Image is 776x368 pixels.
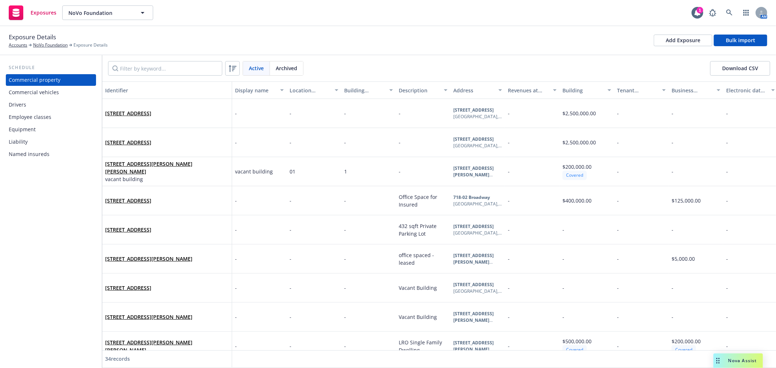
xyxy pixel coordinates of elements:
span: - [672,168,673,175]
span: - [617,255,619,262]
span: 34 records [105,355,130,362]
span: $5,000.00 [672,255,695,262]
span: - [672,139,673,146]
span: [STREET_ADDRESS][PERSON_NAME][PERSON_NAME] [105,160,229,175]
div: [GEOGRAPHIC_DATA] , NY , 12401 [453,201,502,207]
span: 1 [344,168,347,175]
div: Equipment [9,124,36,135]
span: - [726,226,728,233]
button: Identifier [102,81,232,99]
a: [STREET_ADDRESS] [105,197,151,204]
a: Named insureds [6,148,96,160]
span: - [617,139,619,146]
span: $200,000.00 [672,338,701,345]
b: [STREET_ADDRESS] [453,223,494,229]
span: $2,500,000.00 [562,110,596,117]
span: Vacant Building [399,313,437,320]
div: Schedule [6,64,96,71]
span: - [508,110,510,117]
b: 718-02 Broadway [453,194,490,200]
div: Address [453,87,494,94]
div: Commercial vehicles [9,87,59,98]
a: Switch app [739,5,753,20]
button: Bulk import [714,35,767,46]
span: Exposures [31,10,56,16]
span: - [726,284,728,291]
span: 432 sqft Private Parking Lot [399,223,438,237]
span: - [399,110,401,117]
a: [STREET_ADDRESS][PERSON_NAME][PERSON_NAME] [105,339,192,353]
span: LRO Single Family Dwelling [399,339,443,353]
b: [STREET_ADDRESS] [453,136,494,142]
div: Description [399,87,439,94]
span: - [617,284,619,291]
span: - [399,139,401,146]
div: Identifier [105,87,229,94]
div: Add Exposure [666,35,700,46]
span: - [235,342,237,350]
span: - [235,109,237,117]
b: [STREET_ADDRESS][PERSON_NAME] [453,311,494,323]
span: - [726,343,728,349]
b: [STREET_ADDRESS] [453,281,494,288]
span: $500,000.00 [562,338,592,345]
span: Exposure Details [73,42,108,48]
span: - [290,255,291,262]
button: NoVo Foundation [62,5,153,20]
span: - [617,168,619,175]
span: - [344,255,346,262]
div: [GEOGRAPHIC_DATA] , NY , 12401 [453,143,502,149]
a: [STREET_ADDRESS] [105,139,151,146]
button: Building number [341,81,396,99]
a: [STREET_ADDRESS] [105,226,151,233]
span: - [672,313,673,320]
a: Drivers [6,99,96,111]
span: [STREET_ADDRESS][PERSON_NAME] [105,255,192,263]
span: - [290,110,291,117]
a: Equipment [6,124,96,135]
a: [STREET_ADDRESS][PERSON_NAME] [105,255,192,262]
div: [GEOGRAPHIC_DATA] , NY , 12401 [453,288,502,295]
span: - [672,110,673,117]
button: Download CSV [710,61,770,76]
span: NoVo Foundation [68,9,131,17]
button: Location number [287,81,341,99]
span: - [726,168,728,175]
span: - [726,110,728,117]
span: - [290,313,291,320]
span: - [726,197,728,204]
span: - [508,197,510,204]
span: - [562,226,564,233]
div: [GEOGRAPHIC_DATA] , NY , 12401 [453,113,502,120]
span: - [290,197,291,204]
a: Exposures [6,3,59,23]
div: Drag to move [713,353,723,368]
span: - [562,284,564,291]
span: - [235,313,237,321]
a: [STREET_ADDRESS][PERSON_NAME][PERSON_NAME] [105,160,192,175]
a: [STREET_ADDRESS] [105,284,151,291]
span: Office Space for Insured [399,193,439,208]
span: - [235,284,237,292]
span: - [235,255,237,263]
b: [STREET_ADDRESS][PERSON_NAME] [453,340,494,352]
a: [STREET_ADDRESS] [105,110,151,117]
span: - [290,343,291,349]
span: - [235,226,237,233]
span: - [508,226,510,233]
div: Covered [562,171,587,180]
span: vacant building [105,175,229,183]
span: - [344,343,346,349]
span: - [508,313,510,320]
span: [STREET_ADDRESS][PERSON_NAME] [105,313,192,321]
b: [STREET_ADDRESS] [453,107,494,113]
span: Nova Assist [728,357,757,364]
span: - [344,110,346,117]
span: - [672,284,673,291]
a: [STREET_ADDRESS][PERSON_NAME] [105,313,192,320]
div: Liability [9,136,28,148]
a: Employee classes [6,111,96,123]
